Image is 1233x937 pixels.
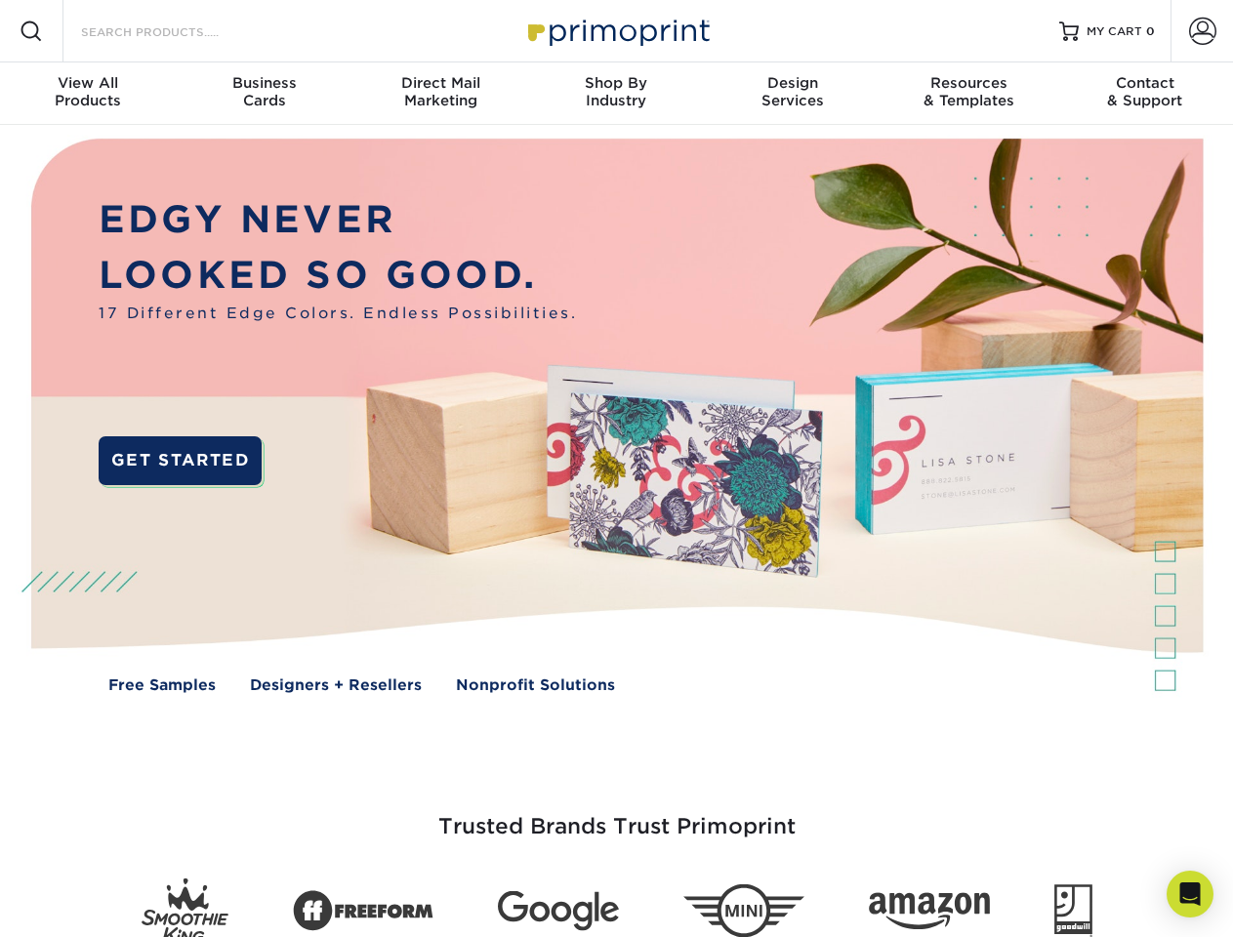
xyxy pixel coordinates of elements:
a: Designers + Resellers [250,674,422,697]
span: 0 [1146,24,1155,38]
span: Contact [1057,74,1233,92]
a: BusinessCards [176,62,351,125]
img: Goodwill [1054,884,1092,937]
img: Google [498,891,619,931]
span: Business [176,74,351,92]
p: EDGY NEVER [99,192,577,248]
a: Shop ByIndustry [528,62,704,125]
img: Amazon [869,893,990,930]
span: 17 Different Edge Colors. Endless Possibilities. [99,303,577,325]
div: Marketing [352,74,528,109]
div: Industry [528,74,704,109]
a: Resources& Templates [881,62,1056,125]
a: Free Samples [108,674,216,697]
div: & Templates [881,74,1056,109]
span: MY CART [1087,23,1142,40]
span: Resources [881,74,1056,92]
span: Direct Mail [352,74,528,92]
a: Direct MailMarketing [352,62,528,125]
p: LOOKED SO GOOD. [99,248,577,304]
div: Cards [176,74,351,109]
div: Open Intercom Messenger [1167,871,1213,917]
a: DesignServices [705,62,881,125]
a: GET STARTED [99,436,262,485]
a: Nonprofit Solutions [456,674,615,697]
img: Primoprint [519,10,715,52]
h3: Trusted Brands Trust Primoprint [46,767,1188,863]
div: & Support [1057,74,1233,109]
input: SEARCH PRODUCTS..... [79,20,269,43]
div: Services [705,74,881,109]
a: Contact& Support [1057,62,1233,125]
span: Design [705,74,881,92]
span: Shop By [528,74,704,92]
